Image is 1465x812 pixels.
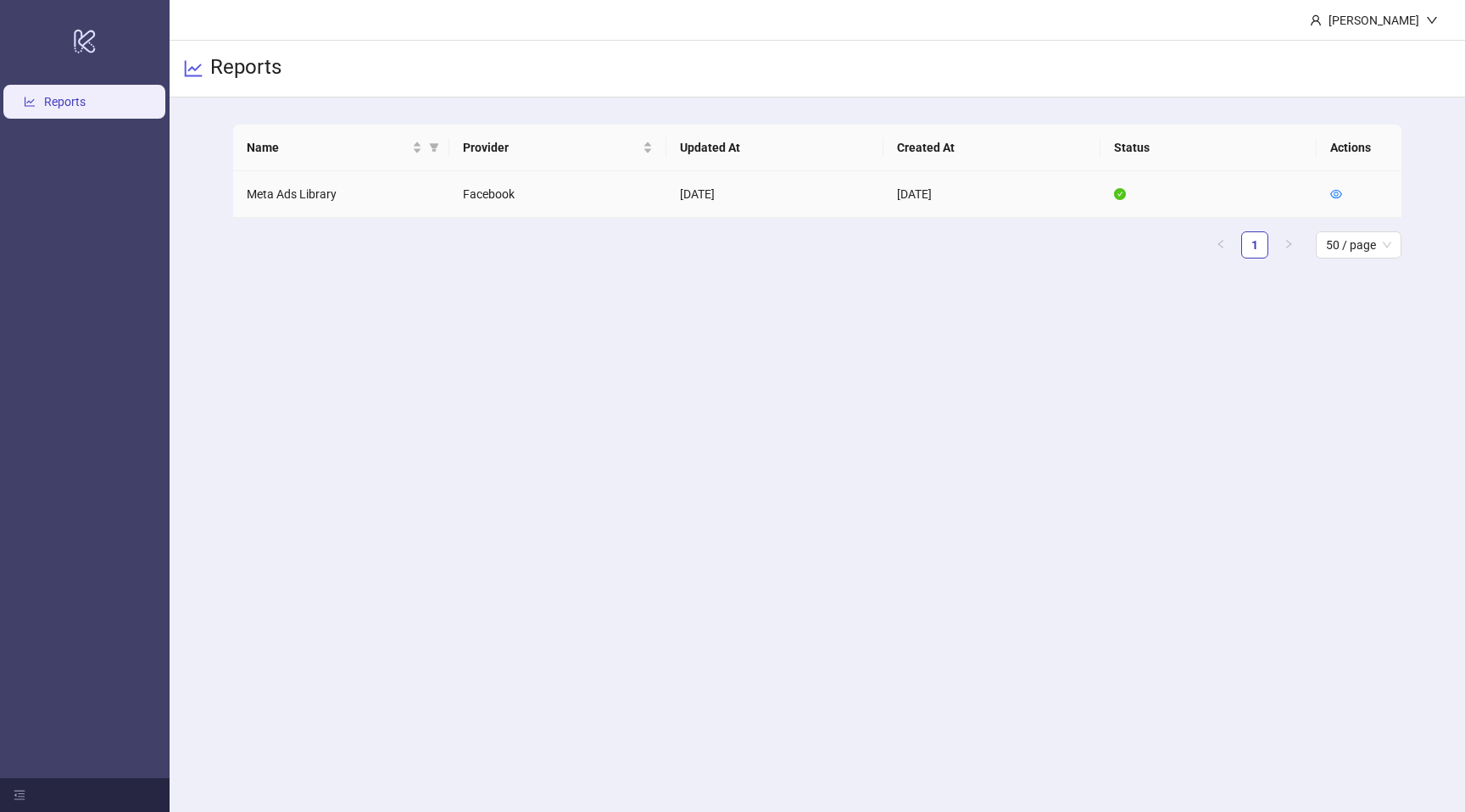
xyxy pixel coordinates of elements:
[1275,231,1302,259] button: right
[426,135,443,160] span: filter
[1114,188,1126,200] span: check-circle
[183,58,203,79] span: line-chart
[429,142,439,153] span: filter
[666,171,883,218] td: [DATE]
[1317,125,1401,171] th: Actions
[1284,239,1294,249] span: right
[44,95,86,108] a: Reports
[1242,232,1267,258] a: 1
[1216,239,1226,249] span: left
[463,138,639,157] span: Provider
[1207,231,1234,259] li: Previous Page
[233,125,450,171] th: Name
[1310,14,1322,26] span: user
[14,789,25,801] span: menu-fold
[449,125,666,171] th: Provider
[1207,231,1234,259] button: left
[1316,231,1401,259] div: Page Size
[210,54,281,83] h3: Reports
[247,138,409,157] span: Name
[233,171,450,218] td: Meta Ads Library
[1241,231,1268,259] li: 1
[449,171,666,218] td: Facebook
[1100,125,1317,171] th: Status
[883,171,1100,218] td: [DATE]
[1330,188,1342,200] span: eye
[1330,187,1342,201] a: eye
[666,125,883,171] th: Updated At
[1322,11,1426,30] div: [PERSON_NAME]
[1275,231,1302,259] li: Next Page
[883,125,1100,171] th: Created At
[1326,232,1391,258] span: 50 / page
[1426,14,1438,26] span: down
